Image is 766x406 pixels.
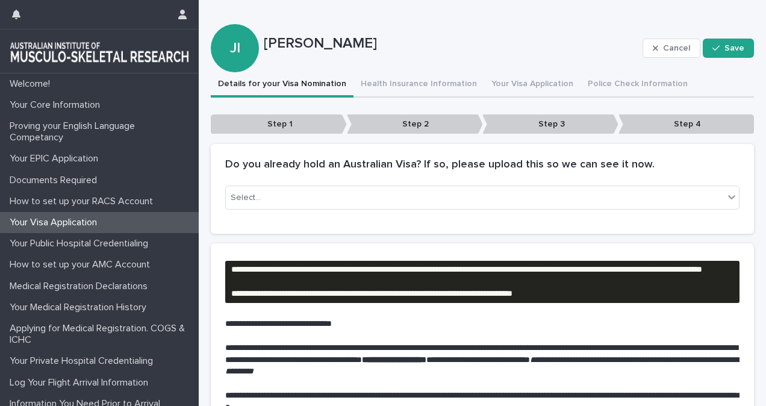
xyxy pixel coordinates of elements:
p: Your EPIC Application [5,153,108,164]
p: Your Core Information [5,99,110,111]
p: Proving your English Language Competancy [5,120,199,143]
p: Medical Registration Declarations [5,281,157,292]
button: Cancel [643,39,700,58]
img: 1xcjEmqDTcmQhduivVBy [10,39,189,63]
p: Welcome! [5,78,60,90]
p: Your Visa Application [5,217,107,228]
p: Log Your Flight Arrival Information [5,377,158,389]
p: Your Public Hospital Credentialing [5,238,158,249]
p: How to set up your AMC Account [5,259,160,270]
p: [PERSON_NAME] [264,35,638,52]
p: Step 1 [211,114,347,134]
p: Step 2 [347,114,483,134]
p: Step 3 [482,114,618,134]
button: Save [703,39,754,58]
p: Applying for Medical Registration. COGS & ICHC [5,323,199,346]
button: Police Check Information [581,72,695,98]
button: Details for your Visa Nomination [211,72,353,98]
button: Your Visa Application [484,72,581,98]
button: Health Insurance Information [353,72,484,98]
span: Save [724,44,744,52]
p: Step 4 [618,114,755,134]
span: Cancel [663,44,690,52]
div: Select... [231,192,261,204]
h2: Do you already hold an Australian Visa? If so, please upload this so we can see it now. [225,158,655,172]
p: Your Medical Registration History [5,302,156,313]
p: How to set up your RACS Account [5,196,163,207]
p: Your Private Hospital Credentialing [5,355,163,367]
p: Documents Required [5,175,107,186]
